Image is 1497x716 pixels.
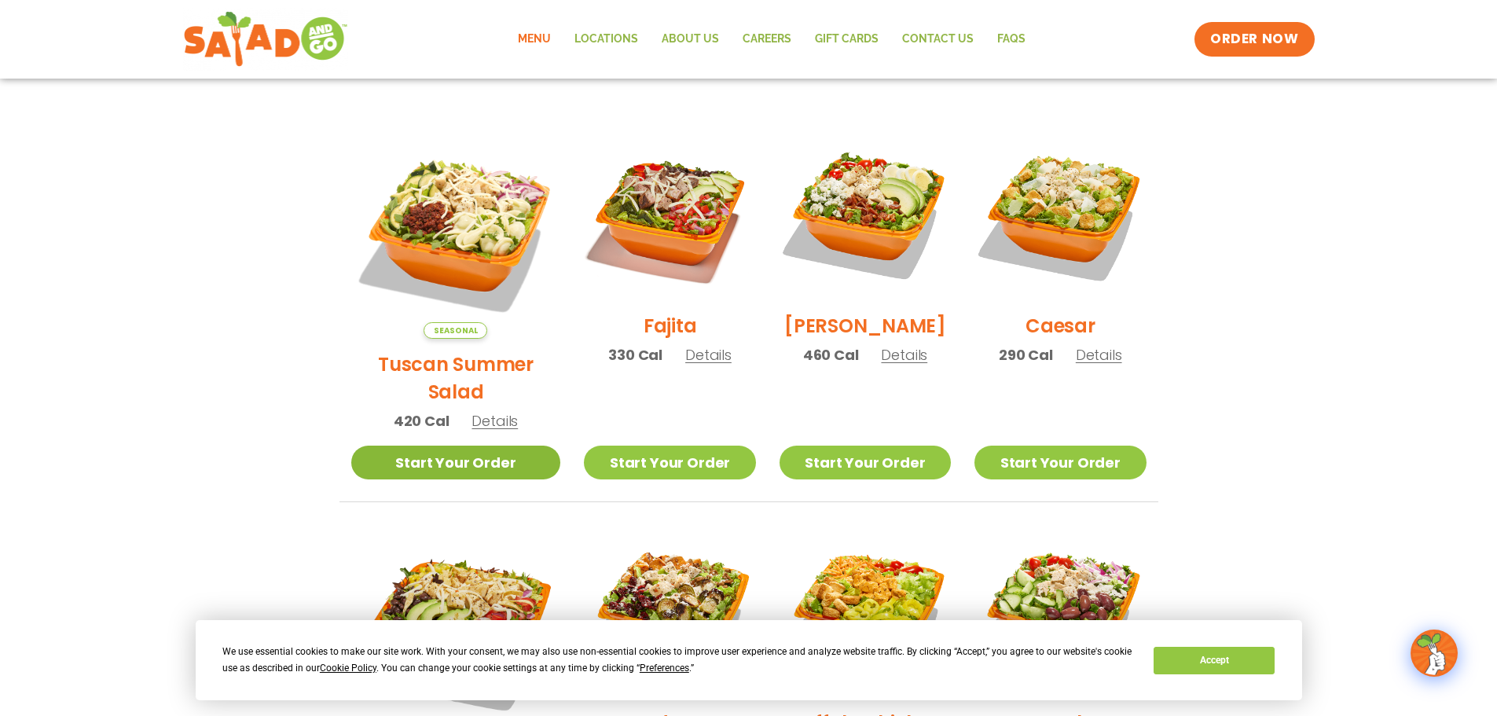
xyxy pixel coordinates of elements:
[999,344,1053,365] span: 290 Cal
[1026,312,1095,340] h2: Caesar
[506,21,1037,57] nav: Menu
[584,129,755,300] img: Product photo for Fajita Salad
[1076,345,1122,365] span: Details
[780,526,951,697] img: Product photo for Buffalo Chicken Salad
[685,345,732,365] span: Details
[584,446,755,479] a: Start Your Order
[731,21,803,57] a: Careers
[881,345,927,365] span: Details
[780,446,951,479] a: Start Your Order
[183,8,349,71] img: new-SAG-logo-768×292
[985,21,1037,57] a: FAQs
[1154,647,1275,674] button: Accept
[780,129,951,300] img: Product photo for Cobb Salad
[803,344,859,365] span: 460 Cal
[1210,30,1298,49] span: ORDER NOW
[644,312,697,340] h2: Fajita
[974,526,1146,697] img: Product photo for Greek Salad
[974,446,1146,479] a: Start Your Order
[394,410,449,431] span: 420 Cal
[563,21,650,57] a: Locations
[608,344,662,365] span: 330 Cal
[471,411,518,431] span: Details
[424,322,487,339] span: Seasonal
[351,446,561,479] a: Start Your Order
[974,129,1146,300] img: Product photo for Caesar Salad
[1412,631,1456,675] img: wpChatIcon
[650,21,731,57] a: About Us
[506,21,563,57] a: Menu
[1194,22,1314,57] a: ORDER NOW
[320,663,376,674] span: Cookie Policy
[784,312,946,340] h2: [PERSON_NAME]
[222,644,1135,677] div: We use essential cookies to make our site work. With your consent, we may also use non-essential ...
[584,526,755,697] img: Product photo for Roasted Autumn Salad
[351,129,561,339] img: Product photo for Tuscan Summer Salad
[196,620,1302,700] div: Cookie Consent Prompt
[640,663,689,674] span: Preferences
[803,21,890,57] a: GIFT CARDS
[890,21,985,57] a: Contact Us
[351,351,561,406] h2: Tuscan Summer Salad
